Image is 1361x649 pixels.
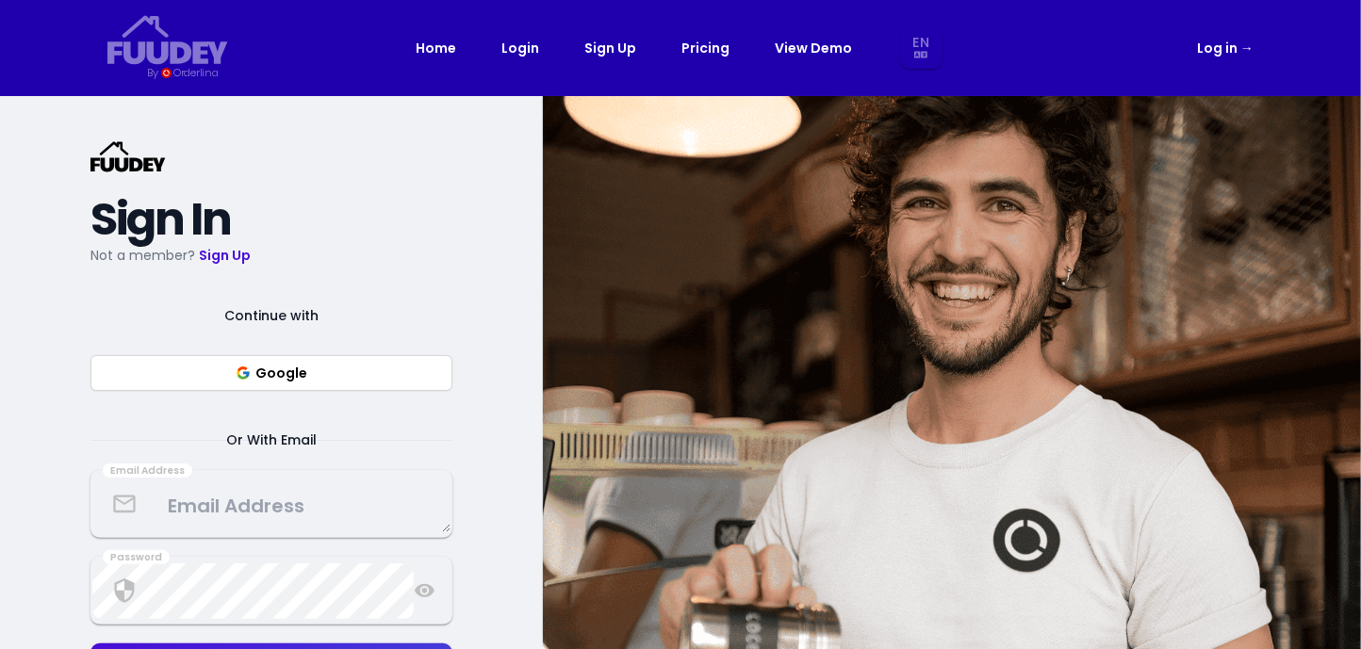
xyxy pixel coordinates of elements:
[90,355,452,391] button: Google
[103,550,170,565] div: Password
[1240,39,1254,57] span: →
[681,37,730,59] a: Pricing
[90,203,452,236] h2: Sign In
[584,37,636,59] a: Sign Up
[199,246,251,265] a: Sign Up
[775,37,852,59] a: View Demo
[103,463,192,479] div: Email Address
[107,15,228,65] svg: {/* Added fill="currentColor" here */} {/* This rectangle defines the background. Its explicit fi...
[202,304,341,327] span: Continue with
[173,65,218,81] div: Orderlina
[204,429,339,451] span: Or With Email
[147,65,157,81] div: By
[1197,37,1254,59] a: Log in
[416,37,456,59] a: Home
[501,37,539,59] a: Login
[90,244,452,267] p: Not a member?
[90,141,166,172] svg: {/* Added fill="currentColor" here */} {/* This rectangle defines the background. Its explicit fi...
